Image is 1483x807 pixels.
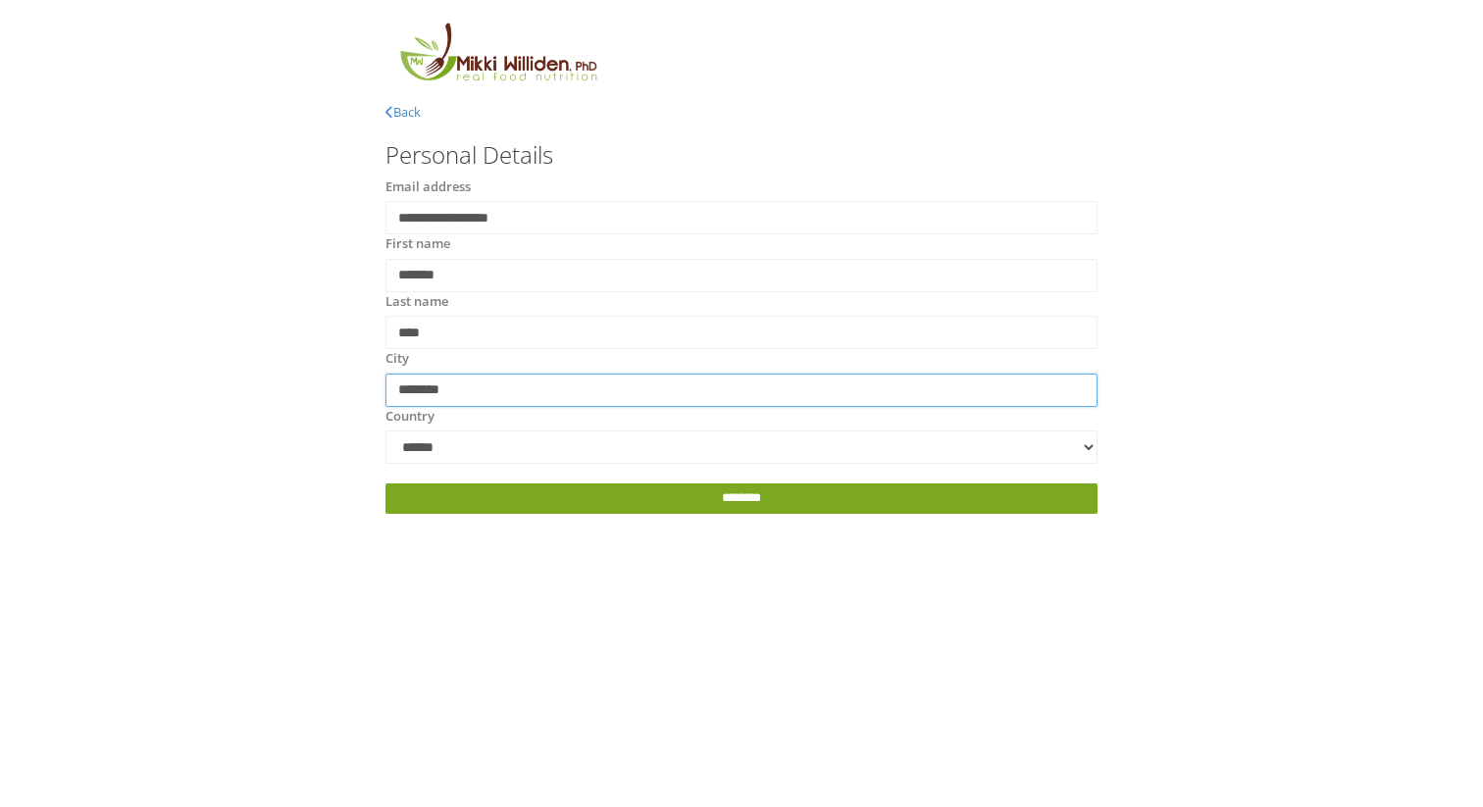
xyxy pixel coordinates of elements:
[385,177,471,197] label: Email address
[385,234,450,254] label: First name
[385,103,421,121] a: Back
[385,349,409,369] label: City
[385,142,1098,168] h3: Personal Details
[385,407,435,427] label: Country
[385,292,448,312] label: Last name
[385,20,609,93] img: MikkiLogoMain.png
